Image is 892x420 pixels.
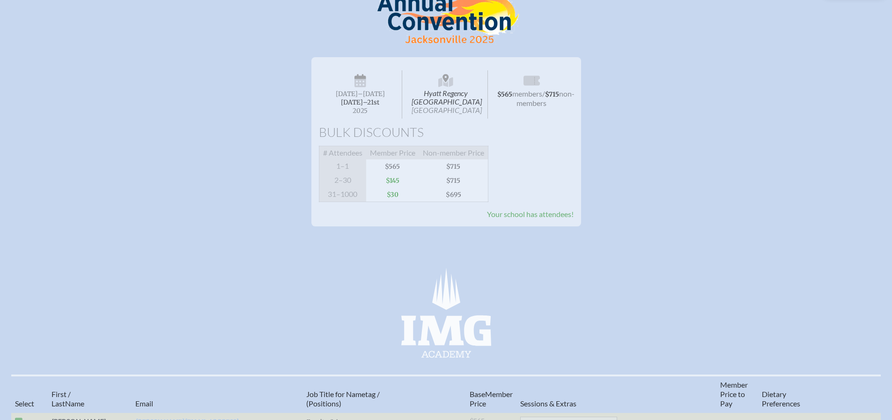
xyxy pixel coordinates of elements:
span: Last [52,399,65,408]
th: Diet [758,375,831,412]
span: $715 [545,90,559,98]
span: # Attendees [319,146,366,160]
span: 2025 [326,107,395,114]
span: 31–1000 [319,187,366,202]
span: [GEOGRAPHIC_DATA] [412,105,482,114]
th: Sessions & Extras [516,375,716,412]
span: ary Preferences [762,390,800,408]
span: $145 [366,173,419,187]
span: $715 [419,173,488,187]
span: $715 [419,159,488,173]
span: First / [52,390,71,398]
span: Your school has attendees! [487,210,574,218]
span: $695 [419,187,488,202]
span: Base [470,390,485,398]
span: $30 [366,187,419,202]
span: Price [470,399,486,408]
th: Memb [466,375,516,412]
img: IMG Academy [401,268,491,358]
th: Member Price to Pay [716,375,758,412]
span: Select [15,399,34,408]
th: Email [132,375,302,412]
span: Member Price [366,146,419,160]
span: $565 [497,90,512,98]
span: Non-member Price [419,146,488,160]
span: $565 [366,159,419,173]
span: –[DATE] [358,90,385,98]
span: non-members [516,89,575,107]
th: Name [48,375,132,412]
span: members [512,89,542,98]
span: Hyatt Regency [GEOGRAPHIC_DATA] [404,70,488,119]
span: er [506,390,513,398]
th: Job Title for Nametag / (Positions) [302,375,466,412]
h1: Bulk Discounts [319,126,574,139]
span: 2–30 [319,173,366,187]
span: 1–1 [319,159,366,173]
span: / [542,89,545,98]
span: [DATE]–⁠21st [341,98,379,106]
span: [DATE] [336,90,358,98]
